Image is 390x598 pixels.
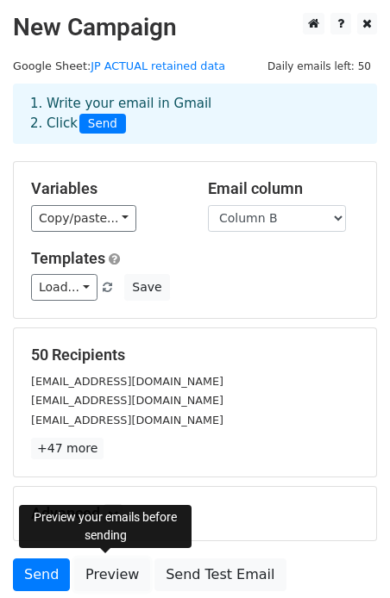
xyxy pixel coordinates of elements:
a: JP ACTUAL retained data [91,59,225,72]
iframe: Chat Widget [304,515,390,598]
small: Google Sheet: [13,59,225,72]
h5: Variables [31,179,182,198]
a: Daily emails left: 50 [261,59,377,72]
a: Templates [31,249,105,267]
a: +47 more [31,438,104,459]
div: 1. Write your email in Gmail 2. Click [17,94,373,134]
a: Copy/paste... [31,205,136,232]
span: Daily emails left: 50 [261,57,377,76]
h5: Advanced [31,504,359,523]
a: Send Test Email [154,558,286,591]
h5: Email column [208,179,359,198]
div: Preview your emails before sending [19,505,192,548]
h5: 50 Recipients [31,346,359,364]
small: [EMAIL_ADDRESS][DOMAIN_NAME] [31,375,223,388]
button: Save [124,274,169,301]
span: Send [79,114,126,134]
a: Preview [74,558,150,591]
a: Send [13,558,70,591]
small: [EMAIL_ADDRESS][DOMAIN_NAME] [31,394,223,407]
small: [EMAIL_ADDRESS][DOMAIN_NAME] [31,414,223,427]
a: Load... [31,274,97,301]
h2: New Campaign [13,13,377,42]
